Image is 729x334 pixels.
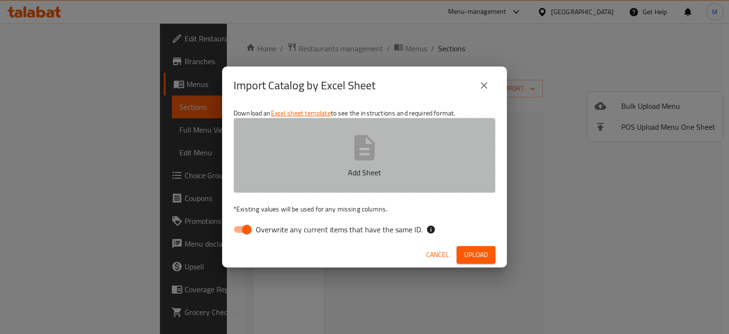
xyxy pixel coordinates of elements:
span: Cancel [426,249,449,261]
button: Add Sheet [234,118,495,193]
div: Download an to see the instructions and required format. [222,105,507,242]
button: Upload [457,246,495,264]
span: Overwrite any current items that have the same ID. [256,224,422,235]
button: close [473,74,495,97]
a: Excel sheet template [271,107,331,119]
h2: Import Catalog by Excel Sheet [234,78,375,93]
button: Cancel [422,246,453,264]
p: Add Sheet [248,167,481,178]
svg: If the overwrite option isn't selected, then the items that match an existing ID will be ignored ... [426,225,436,234]
p: Existing values will be used for any missing columns. [234,204,495,214]
span: Upload [464,249,488,261]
